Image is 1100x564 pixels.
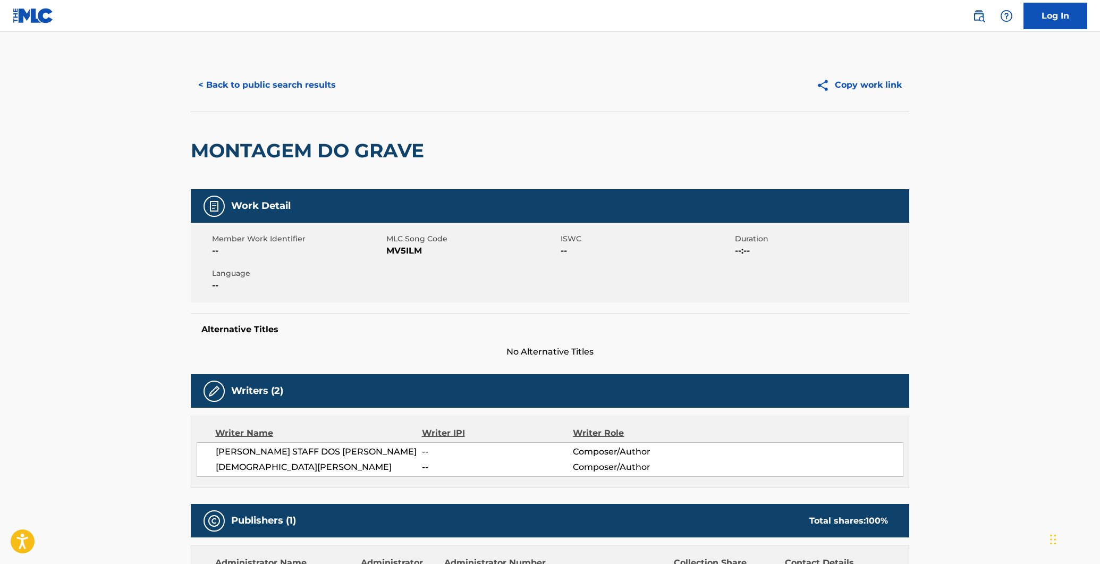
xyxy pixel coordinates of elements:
span: -- [422,445,573,458]
span: No Alternative Titles [191,346,909,358]
span: 100 % [866,516,888,526]
div: Writer IPI [422,427,573,440]
img: help [1000,10,1013,22]
span: MLC Song Code [386,233,558,245]
img: MLC Logo [13,8,54,23]
div: Help [996,5,1017,27]
span: MV5ILM [386,245,558,257]
span: ISWC [561,233,732,245]
img: Copy work link [816,79,835,92]
span: Language [212,268,384,279]
button: Copy work link [809,72,909,98]
span: Composer/Author [573,461,710,474]
img: Writers [208,385,221,398]
div: Total shares: [809,515,888,527]
span: -- [561,245,732,257]
img: Work Detail [208,200,221,213]
div: Writer Role [573,427,710,440]
a: Log In [1023,3,1087,29]
div: Drag [1050,524,1056,555]
iframe: Chat Widget [1047,513,1100,564]
h2: MONTAGEM DO GRAVE [191,139,429,163]
span: [DEMOGRAPHIC_DATA][PERSON_NAME] [216,461,422,474]
span: --:-- [735,245,907,257]
h5: Alternative Titles [201,324,899,335]
h5: Work Detail [231,200,291,212]
span: Member Work Identifier [212,233,384,245]
div: Writer Name [215,427,422,440]
a: Public Search [968,5,989,27]
img: Publishers [208,515,221,527]
button: < Back to public search results [191,72,343,98]
span: Duration [735,233,907,245]
span: [PERSON_NAME] STAFF DOS [PERSON_NAME] [216,445,422,458]
img: search [972,10,985,22]
span: -- [422,461,573,474]
h5: Publishers (1) [231,515,296,527]
span: Composer/Author [573,445,710,458]
h5: Writers (2) [231,385,283,397]
span: -- [212,279,384,292]
span: -- [212,245,384,257]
